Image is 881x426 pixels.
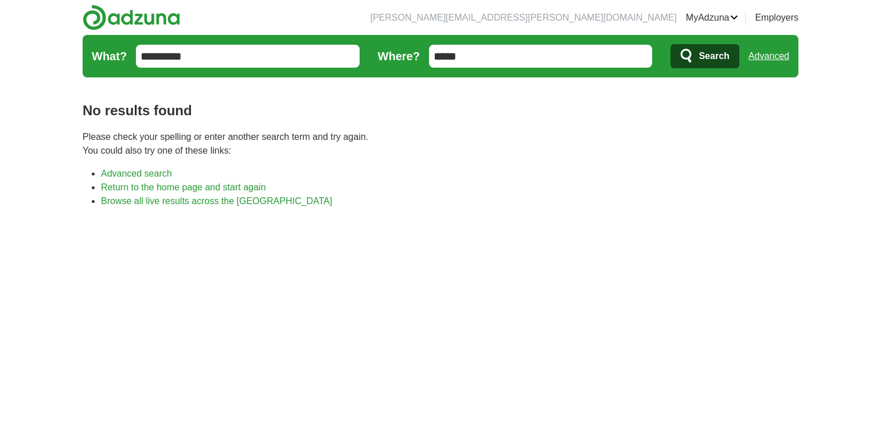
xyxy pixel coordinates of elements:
[686,11,739,25] a: MyAdzuna
[83,100,798,121] h1: No results found
[101,182,266,192] a: Return to the home page and start again
[83,130,798,158] p: Please check your spelling or enter another search term and try again. You could also try one of ...
[699,45,729,68] span: Search
[101,169,172,178] a: Advanced search
[101,196,332,206] a: Browse all live results across the [GEOGRAPHIC_DATA]
[749,45,789,68] a: Advanced
[378,48,420,65] label: Where?
[755,11,798,25] a: Employers
[671,44,739,68] button: Search
[83,5,180,30] img: Adzuna logo
[92,48,127,65] label: What?
[370,11,676,25] li: [PERSON_NAME][EMAIL_ADDRESS][PERSON_NAME][DOMAIN_NAME]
